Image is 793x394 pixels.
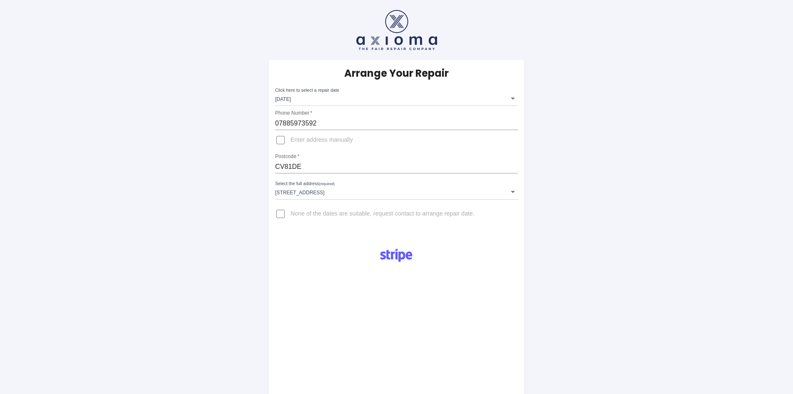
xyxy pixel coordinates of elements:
[275,91,518,106] div: [DATE]
[275,110,312,117] label: Phone Number
[275,184,518,199] div: [STREET_ADDRESS]
[291,210,475,218] span: None of the dates are suitable, request contact to arrange repair date.
[344,67,449,80] h5: Arrange Your Repair
[291,136,353,144] span: Enter address manually
[275,87,339,93] label: Click here to select a repair date
[319,182,335,186] small: (required)
[375,246,417,266] img: Logo
[275,181,335,187] label: Select the full address
[356,10,437,50] img: axioma
[275,153,299,160] label: Postcode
